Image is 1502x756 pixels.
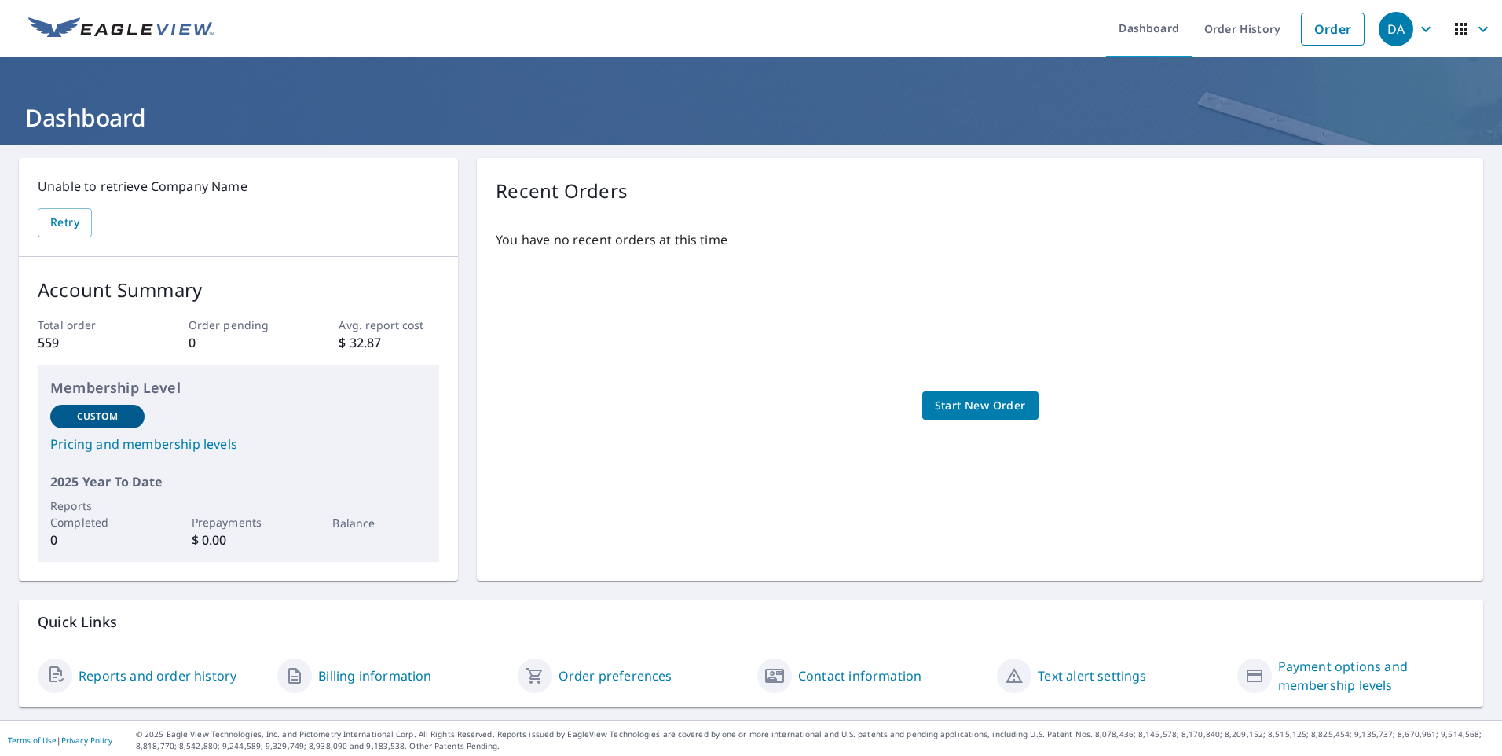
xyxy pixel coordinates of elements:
[79,666,236,685] a: Reports and order history
[136,728,1494,752] p: © 2025 Eagle View Technologies, Inc. and Pictometry International Corp. All Rights Reserved. Repo...
[38,612,1464,632] p: Quick Links
[1278,657,1464,695] a: Payment options and membership levels
[50,497,145,530] p: Reports Completed
[61,735,112,746] a: Privacy Policy
[28,17,214,41] img: EV Logo
[922,391,1039,420] a: Start New Order
[50,472,427,491] p: 2025 Year To Date
[8,735,57,746] a: Terms of Use
[496,177,628,205] p: Recent Orders
[189,333,289,352] p: 0
[50,213,79,233] span: Retry
[798,666,921,685] a: Contact information
[50,530,145,549] p: 0
[935,396,1026,416] span: Start New Order
[1379,12,1413,46] div: DA
[192,530,286,549] p: $ 0.00
[339,333,439,352] p: $ 32.87
[8,736,112,745] p: |
[38,317,138,333] p: Total order
[38,208,92,237] button: Retry
[50,435,427,453] a: Pricing and membership levels
[38,177,439,196] p: Unable to retrieve Company Name
[19,101,1483,134] h1: Dashboard
[496,230,1464,249] p: You have no recent orders at this time
[50,377,427,398] p: Membership Level
[1038,666,1146,685] a: Text alert settings
[332,515,427,531] p: Balance
[559,666,672,685] a: Order preferences
[339,317,439,333] p: Avg. report cost
[1301,13,1365,46] a: Order
[192,514,286,530] p: Prepayments
[38,276,439,304] p: Account Summary
[38,333,138,352] p: 559
[189,317,289,333] p: Order pending
[77,409,118,424] p: Custom
[318,666,431,685] a: Billing information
